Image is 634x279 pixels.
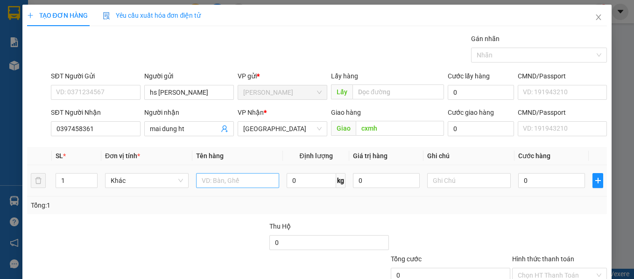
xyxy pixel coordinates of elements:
span: Đà Lạt [243,122,322,136]
div: CMND/Passport [518,71,607,81]
span: DĐ: [89,58,103,68]
div: Người nhận [144,107,234,118]
div: [GEOGRAPHIC_DATA] [89,8,184,29]
span: user-add [221,125,228,133]
span: Định lượng [300,152,333,160]
label: Hình thức thanh toán [512,255,574,263]
div: Tổng: 1 [31,200,246,210]
input: 0 [353,173,420,188]
span: liên khương [103,53,177,70]
div: VP gửi [238,71,327,81]
input: Cước giao hàng [448,121,514,136]
span: Nhận: [89,8,112,18]
input: Dọc đường [352,84,444,99]
span: VP Nhận [238,109,264,116]
input: Cước lấy hàng [448,85,514,100]
span: Tên hàng [196,152,224,160]
div: Người gửi [144,71,234,81]
label: Gán nhãn [471,35,500,42]
span: Cước hàng [518,152,550,160]
span: plus [593,177,603,184]
span: close [595,14,602,21]
span: Giao [331,121,356,136]
div: [PERSON_NAME] [8,8,83,29]
div: SĐT Người Nhận [51,107,141,118]
button: delete [31,173,46,188]
span: Thu Hộ [269,223,291,230]
span: Gửi: [8,8,22,18]
button: plus [592,173,603,188]
span: Đơn vị tính [105,152,140,160]
span: Lấy hàng [331,72,358,80]
label: Cước giao hàng [448,109,494,116]
span: Lấy [331,84,352,99]
input: Dọc đường [356,121,444,136]
div: 0919062231 [8,40,83,53]
label: Cước lấy hàng [448,72,490,80]
span: Phan Thiết [243,85,322,99]
input: VD: Bàn, Ghế [196,173,280,188]
span: TẠO ĐƠN HÀNG [27,12,88,19]
span: Tổng cước [391,255,422,263]
div: cường [8,29,83,40]
span: plus [27,12,34,19]
span: SL [56,152,63,160]
button: Close [585,5,612,31]
div: 0837913445 [89,40,184,53]
img: icon [103,12,110,20]
span: Giá trị hàng [353,152,387,160]
input: Ghi Chú [427,173,511,188]
span: kg [336,173,345,188]
div: SĐT Người Gửi [51,71,141,81]
div: Túy0931200222 [89,29,184,40]
span: Khác [111,174,183,188]
span: Giao hàng [331,109,361,116]
div: CMND/Passport [518,107,607,118]
th: Ghi chú [423,147,514,165]
span: Yêu cầu xuất hóa đơn điện tử [103,12,201,19]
